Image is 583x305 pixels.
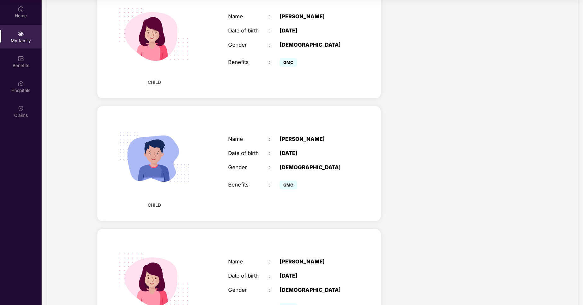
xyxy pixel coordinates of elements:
div: Benefits [228,182,269,188]
div: [PERSON_NAME] [280,14,351,20]
img: svg+xml;base64,PHN2ZyBpZD0iSG9zcGl0YWxzIiB4bWxucz0iaHR0cDovL3d3dy53My5vcmcvMjAwMC9zdmciIHdpZHRoPS... [18,80,24,87]
div: : [269,182,279,188]
span: CHILD [148,79,161,86]
div: : [269,59,279,66]
div: : [269,136,279,142]
img: svg+xml;base64,PHN2ZyBpZD0iQ2xhaW0iIHhtbG5zPSJodHRwOi8vd3d3LnczLm9yZy8yMDAwL3N2ZyIgd2lkdGg9IjIwIi... [18,105,24,112]
div: Benefits [228,59,269,66]
div: Name [228,259,269,265]
div: : [269,42,279,48]
img: svg+xml;base64,PHN2ZyB4bWxucz0iaHR0cDovL3d3dy53My5vcmcvMjAwMC9zdmciIHdpZHRoPSIyMjQiIGhlaWdodD0iMT... [110,112,199,201]
div: [DEMOGRAPHIC_DATA] [280,287,351,293]
div: [DATE] [280,28,351,34]
div: : [269,14,279,20]
div: Gender [228,42,269,48]
div: Date of birth [228,150,269,157]
div: : [269,28,279,34]
div: Name [228,136,269,142]
div: Date of birth [228,273,269,279]
div: [DEMOGRAPHIC_DATA] [280,164,351,171]
span: GMC [280,58,297,67]
div: : [269,287,279,293]
img: svg+xml;base64,PHN2ZyBpZD0iQmVuZWZpdHMiIHhtbG5zPSJodHRwOi8vd3d3LnczLm9yZy8yMDAwL3N2ZyIgd2lkdGg9Ij... [18,55,24,62]
div: Gender [228,287,269,293]
div: [DATE] [280,273,351,279]
div: : [269,259,279,265]
div: [PERSON_NAME] [280,259,351,265]
div: Name [228,14,269,20]
div: : [269,273,279,279]
div: Date of birth [228,28,269,34]
span: GMC [280,181,297,189]
span: CHILD [148,202,161,209]
div: : [269,150,279,157]
img: svg+xml;base64,PHN2ZyBpZD0iSG9tZSIgeG1sbnM9Imh0dHA6Ly93d3cudzMub3JnLzIwMDAvc3ZnIiB3aWR0aD0iMjAiIG... [18,6,24,12]
div: [DATE] [280,150,351,157]
div: : [269,164,279,171]
img: svg+xml;base64,PHN2ZyB3aWR0aD0iMjAiIGhlaWdodD0iMjAiIHZpZXdCb3g9IjAgMCAyMCAyMCIgZmlsbD0ibm9uZSIgeG... [18,31,24,37]
div: [PERSON_NAME] [280,136,351,142]
div: Gender [228,164,269,171]
div: [DEMOGRAPHIC_DATA] [280,42,351,48]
